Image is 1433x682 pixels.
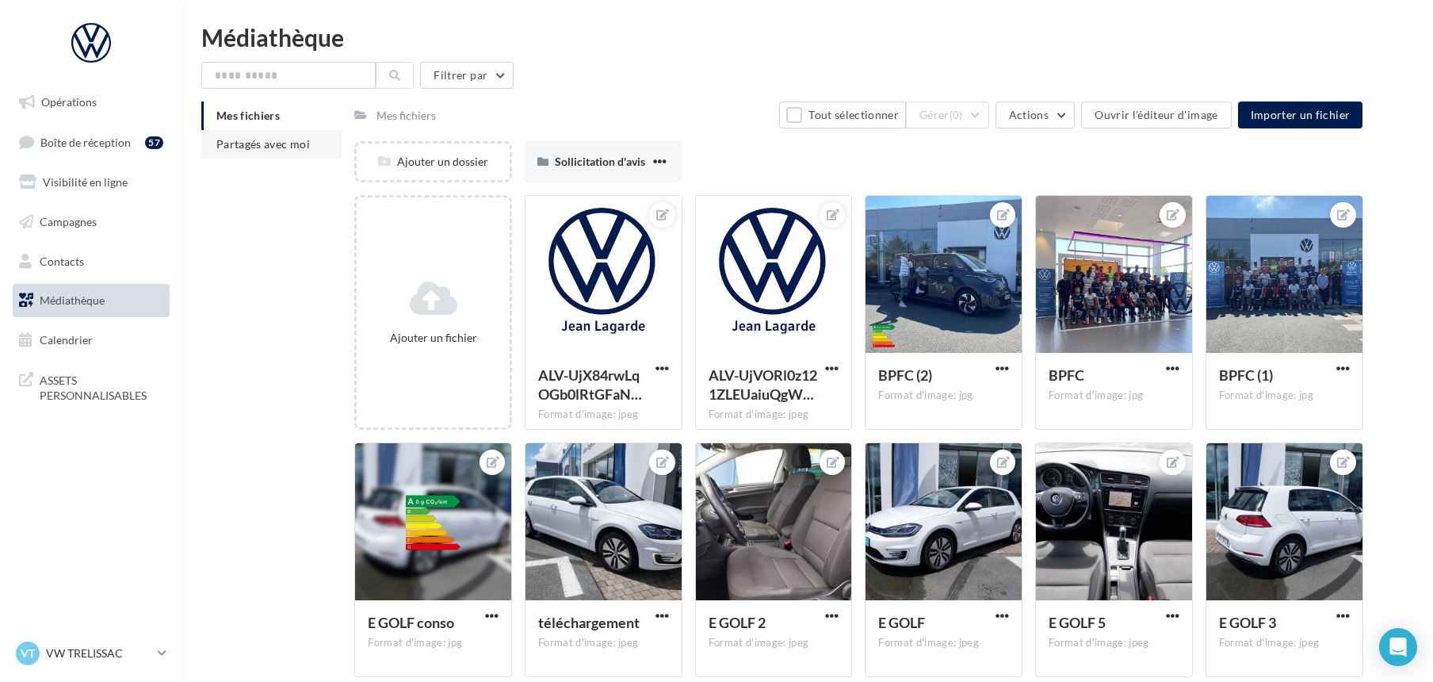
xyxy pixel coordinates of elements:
div: Open Intercom Messenger [1379,628,1417,666]
div: Format d'image: jpeg [1049,636,1179,650]
span: Partagés avec moi [216,137,310,151]
span: Importer un fichier [1251,108,1351,121]
a: Opérations [10,86,173,119]
div: Ajouter un fichier [363,330,503,346]
span: E GOLF 3 [1219,614,1276,631]
span: E GOLF conso [368,614,454,631]
button: Tout sélectionner [779,102,906,128]
span: Opérations [41,95,97,109]
div: Format d'image: jpg [1049,389,1179,403]
span: Campagnes [40,215,97,228]
a: Boîte de réception57 [10,125,173,159]
div: Ajouter un dossier [357,154,510,170]
button: Gérer(0) [906,102,989,128]
span: E GOLF [878,614,925,631]
span: Contacts [40,254,84,267]
span: Sollicitation d'avis [555,155,645,168]
a: Médiathèque [10,284,173,317]
div: Format d'image: jpg [368,636,499,650]
span: Visibilité en ligne [43,175,128,189]
span: BPFC (1) [1219,366,1273,384]
span: ALV-UjVORl0z121ZLEUaiuQgWfSqlmt9IPIco1P1PbdW3haeX0uQ9cb5 [709,366,817,403]
span: ALV-UjX84rwLqOGb0lRtGFaNq2khBlriLkv9Cfedx2s6YjomB1ADwzIV [538,366,642,403]
div: Format d'image: jpg [878,389,1009,403]
span: VT [21,646,35,661]
button: Ouvrir l'éditeur d'image [1081,102,1231,128]
div: Format d'image: jpeg [1219,636,1350,650]
span: Boîte de réception [40,135,131,148]
span: E GOLF 5 [1049,614,1106,631]
div: Format d'image: jpeg [538,408,669,422]
button: Actions [995,102,1075,128]
span: Médiathèque [40,293,105,307]
div: 57 [145,136,163,149]
p: VW TRELISSAC [46,646,151,661]
a: Campagnes [10,205,173,239]
a: Contacts [10,245,173,278]
span: Calendrier [40,333,93,347]
span: E GOLF 2 [709,614,766,631]
a: VT VW TRELISSAC [13,638,170,669]
button: Importer un fichier [1238,102,1363,128]
span: BPFC [1049,366,1084,384]
span: téléchargement [538,614,640,631]
span: (0) [950,109,963,121]
div: Mes fichiers [376,108,436,124]
span: BPFC (2) [878,366,932,384]
span: Actions [1009,108,1049,121]
div: Format d'image: jpg [1219,389,1350,403]
span: Mes fichiers [216,109,280,122]
a: Calendrier [10,324,173,357]
div: Format d'image: jpeg [538,636,669,650]
a: ASSETS PERSONNALISABLES [10,363,173,410]
div: Format d'image: jpeg [878,636,1009,650]
span: ASSETS PERSONNALISABLES [40,370,163,404]
a: Visibilité en ligne [10,166,173,199]
button: Filtrer par [420,62,514,89]
div: Format d'image: jpeg [709,408,839,422]
div: Médiathèque [201,25,1414,49]
div: Format d'image: jpeg [709,636,839,650]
